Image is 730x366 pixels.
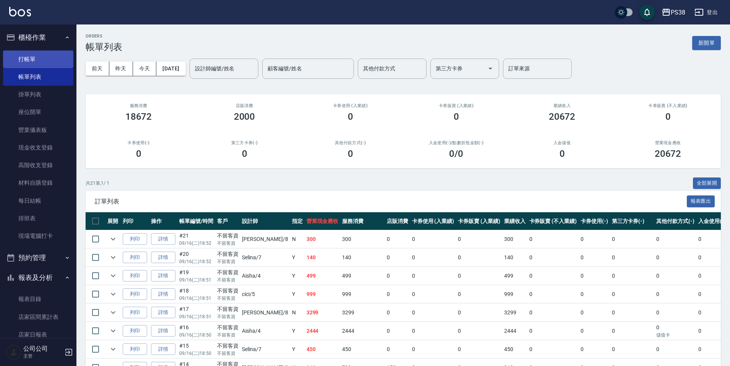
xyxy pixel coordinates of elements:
[305,340,341,358] td: 450
[305,230,341,248] td: 300
[123,270,147,282] button: 列印
[696,230,728,248] td: 0
[610,249,655,267] td: 0
[307,140,394,145] h2: 其他付款方式(-)
[655,148,681,159] h3: 20672
[123,343,147,355] button: 列印
[123,252,147,264] button: 列印
[23,353,62,359] p: 主管
[201,140,288,145] h2: 第三方卡券(-)
[3,290,73,308] a: 報表目錄
[691,5,721,20] button: 登出
[410,230,456,248] td: 0
[107,270,119,281] button: expand row
[454,111,459,122] h3: 0
[240,340,290,358] td: Selina /7
[610,230,655,248] td: 0
[136,148,141,159] h3: 0
[340,340,385,358] td: 450
[290,267,305,285] td: Y
[109,62,133,76] button: 昨天
[654,267,696,285] td: 0
[639,5,655,20] button: save
[201,103,288,108] h2: 店販消費
[696,304,728,322] td: 0
[95,198,687,205] span: 訂單列表
[217,305,238,313] div: 不留客資
[502,285,527,303] td: 999
[123,325,147,337] button: 列印
[579,340,610,358] td: 0
[3,210,73,227] a: 排班表
[234,111,255,122] h3: 2000
[410,267,456,285] td: 0
[240,230,290,248] td: [PERSON_NAME] /8
[696,249,728,267] td: 0
[177,340,215,358] td: #15
[654,304,696,322] td: 0
[121,212,149,230] th: 列印
[385,267,410,285] td: 0
[105,212,121,230] th: 展開
[456,285,502,303] td: 0
[3,28,73,47] button: 櫃檯作業
[3,68,73,86] a: 帳單列表
[86,42,122,52] h3: 帳單列表
[502,304,527,322] td: 3299
[290,230,305,248] td: N
[290,212,305,230] th: 指定
[671,8,685,17] div: PS38
[410,212,456,230] th: 卡券使用 (入業績)
[290,285,305,303] td: Y
[654,340,696,358] td: 0
[456,212,502,230] th: 卡券販賣 (入業績)
[305,212,341,230] th: 營業現金應收
[348,148,353,159] h3: 0
[410,304,456,322] td: 0
[123,288,147,300] button: 列印
[107,252,119,263] button: expand row
[385,230,410,248] td: 0
[107,233,119,245] button: expand row
[179,350,213,357] p: 09/16 (二) 18:50
[579,267,610,285] td: 0
[217,332,238,338] p: 不留客資
[502,230,527,248] td: 300
[107,343,119,355] button: expand row
[696,212,728,230] th: 入金使用(-)
[3,156,73,174] a: 高階收支登錄
[340,322,385,340] td: 2444
[527,304,579,322] td: 0
[177,230,215,248] td: #21
[240,212,290,230] th: 設計師
[692,39,721,46] a: 新開單
[177,212,215,230] th: 帳單編號/時間
[696,340,728,358] td: 0
[654,322,696,340] td: 0
[217,324,238,332] div: 不留客資
[527,212,579,230] th: 卡券販賣 (不入業績)
[305,285,341,303] td: 999
[217,232,238,240] div: 不留客資
[3,139,73,156] a: 現金收支登錄
[177,267,215,285] td: #19
[412,140,500,145] h2: 入金使用(-) /點數折抵金額(-)
[177,249,215,267] td: #20
[107,288,119,300] button: expand row
[151,270,175,282] a: 詳情
[610,212,655,230] th: 第三方卡券(-)
[579,249,610,267] td: 0
[3,103,73,121] a: 座位開單
[179,313,213,320] p: 09/16 (二) 18:51
[133,62,157,76] button: 今天
[217,342,238,350] div: 不留客資
[290,322,305,340] td: Y
[579,322,610,340] td: 0
[385,285,410,303] td: 0
[624,103,712,108] h2: 卡券販賣 (不入業績)
[410,249,456,267] td: 0
[610,340,655,358] td: 0
[305,267,341,285] td: 499
[456,340,502,358] td: 0
[527,340,579,358] td: 0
